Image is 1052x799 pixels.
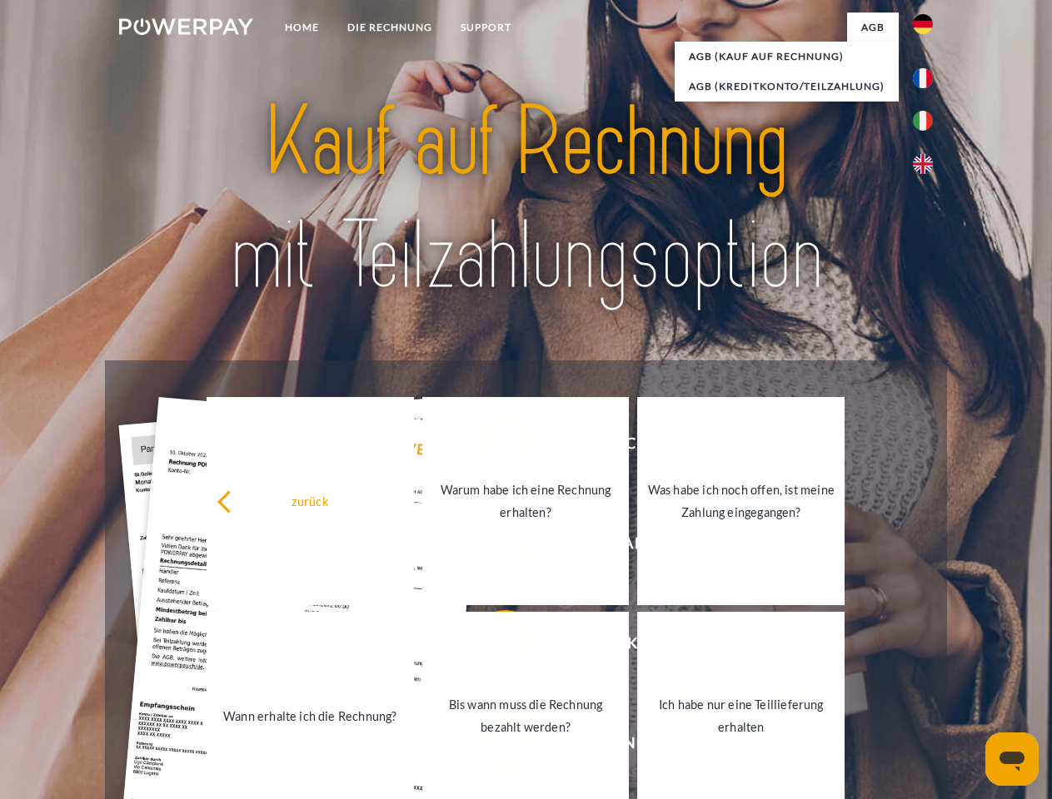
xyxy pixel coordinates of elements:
img: de [913,14,933,34]
a: agb [847,12,899,42]
div: Warum habe ich eine Rechnung erhalten? [432,479,620,524]
a: AGB (Kauf auf Rechnung) [675,42,899,72]
a: Home [271,12,333,42]
img: title-powerpay_de.svg [159,80,893,319]
div: zurück [217,489,404,512]
div: Wann erhalte ich die Rechnung? [217,704,404,727]
iframe: Schaltfläche zum Öffnen des Messaging-Fensters [985,732,1039,786]
div: Was habe ich noch offen, ist meine Zahlung eingegangen? [647,479,835,524]
a: SUPPORT [446,12,526,42]
img: en [913,154,933,174]
img: fr [913,68,933,88]
div: Bis wann muss die Rechnung bezahlt werden? [432,693,620,738]
div: Ich habe nur eine Teillieferung erhalten [647,693,835,738]
a: AGB (Kreditkonto/Teilzahlung) [675,72,899,102]
a: Was habe ich noch offen, ist meine Zahlung eingegangen? [637,397,845,605]
img: logo-powerpay-white.svg [119,18,253,35]
img: it [913,111,933,131]
a: DIE RECHNUNG [333,12,446,42]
